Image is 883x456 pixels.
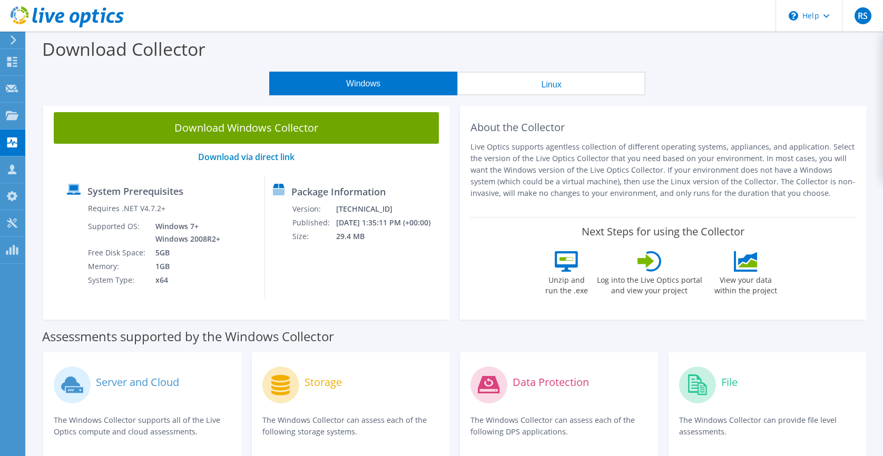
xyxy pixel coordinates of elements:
td: Supported OS: [87,220,148,246]
label: Download Collector [42,37,205,61]
p: The Windows Collector can provide file level assessments. [679,414,856,438]
p: Live Optics supports agentless collection of different operating systems, appliances, and applica... [470,141,856,199]
button: Linux [457,72,645,95]
label: System Prerequisites [87,186,183,196]
p: The Windows Collector supports all of the Live Optics compute and cloud assessments. [54,414,231,438]
label: Storage [305,377,342,388]
td: [TECHNICAL_ID] [336,202,445,216]
td: x64 [148,273,222,287]
td: Published: [292,216,336,230]
label: Data Protection [513,377,589,388]
td: Size: [292,230,336,243]
button: Windows [269,72,457,95]
p: The Windows Collector can assess each of the following storage systems. [262,414,439,438]
td: Version: [292,202,336,216]
td: [DATE] 1:35:11 PM (+00:00) [336,216,445,230]
a: Download Windows Collector [54,112,439,144]
td: Windows 7+ Windows 2008R2+ [148,220,222,246]
td: Free Disk Space: [87,246,148,260]
label: Next Steps for using the Collector [582,225,744,238]
p: The Windows Collector can assess each of the following DPS applications. [470,414,647,438]
h2: About the Collector [470,121,856,134]
span: RS [855,7,871,24]
label: File [721,377,738,388]
label: Server and Cloud [96,377,179,388]
label: Requires .NET V4.7.2+ [88,203,165,214]
td: System Type: [87,273,148,287]
td: 1GB [148,260,222,273]
label: Assessments supported by the Windows Collector [42,331,334,342]
svg: \n [789,11,798,21]
td: 5GB [148,246,222,260]
label: View your data within the project [708,272,784,296]
a: Download via direct link [198,151,295,163]
td: Memory: [87,260,148,273]
label: Package Information [291,186,386,197]
label: Log into the Live Optics portal and view your project [596,272,703,296]
td: 29.4 MB [336,230,445,243]
label: Unzip and run the .exe [543,272,591,296]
